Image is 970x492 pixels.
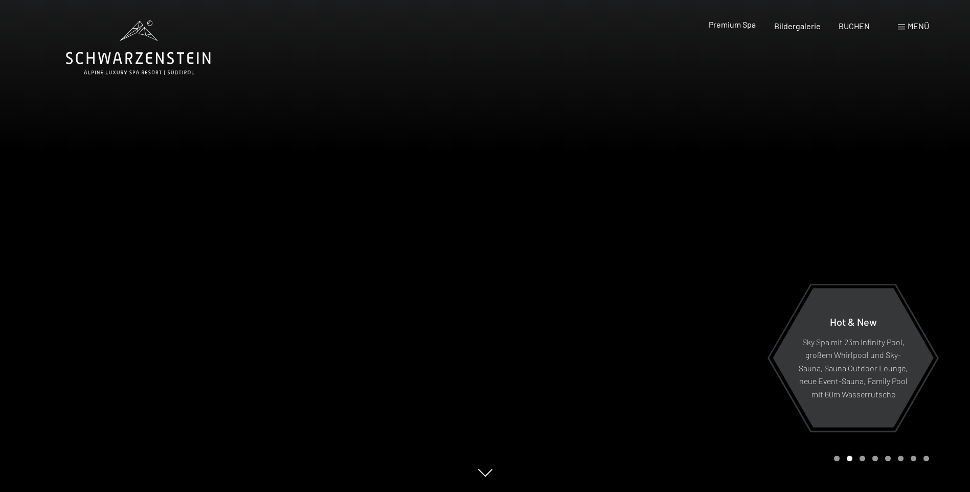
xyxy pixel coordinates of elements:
a: Premium Spa [709,19,756,29]
span: Menü [908,21,929,31]
div: Carousel Page 6 [898,456,904,461]
div: Carousel Pagination [830,456,929,461]
a: BUCHEN [839,21,870,31]
div: Carousel Page 4 [872,456,878,461]
div: Carousel Page 1 [834,456,840,461]
a: Bildergalerie [774,21,821,31]
p: Sky Spa mit 23m Infinity Pool, großem Whirlpool und Sky-Sauna, Sauna Outdoor Lounge, neue Event-S... [798,335,909,400]
div: Carousel Page 7 [911,456,916,461]
div: Carousel Page 8 [923,456,929,461]
div: Carousel Page 2 (Current Slide) [847,456,852,461]
div: Carousel Page 3 [860,456,865,461]
span: Hot & New [830,315,877,327]
div: Carousel Page 5 [885,456,891,461]
a: Hot & New Sky Spa mit 23m Infinity Pool, großem Whirlpool und Sky-Sauna, Sauna Outdoor Lounge, ne... [772,287,934,428]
